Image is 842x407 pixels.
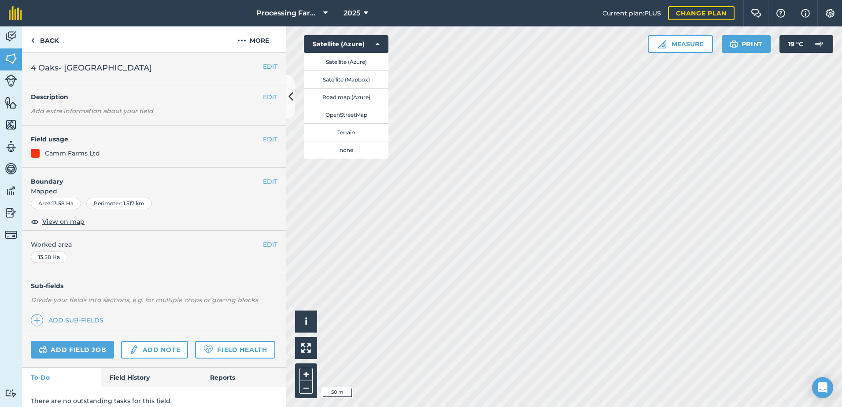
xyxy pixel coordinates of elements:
[86,198,152,209] div: Perimeter : 1.517 km
[5,389,17,397] img: svg+xml;base64,PD94bWwgdmVyc2lvbj0iMS4wIiBlbmNvZGluZz0idXRmLTgiPz4KPCEtLSBHZW5lcmF0b3I6IEFkb2JlIE...
[5,184,17,197] img: svg+xml;base64,PD94bWwgdmVyc2lvbj0iMS4wIiBlbmNvZGluZz0idXRmLTgiPz4KPCEtLSBHZW5lcmF0b3I6IEFkb2JlIE...
[129,344,139,355] img: svg+xml;base64,PD94bWwgdmVyc2lvbj0iMS4wIiBlbmNvZGluZz0idXRmLTgiPz4KPCEtLSBHZW5lcmF0b3I6IEFkb2JlIE...
[5,96,17,109] img: svg+xml;base64,PHN2ZyB4bWxucz0iaHR0cDovL3d3dy53My5vcmcvMjAwMC9zdmciIHdpZHRoPSI1NiIgaGVpZ2h0PSI2MC...
[42,217,85,226] span: View on map
[101,368,201,387] a: Field History
[657,40,666,48] img: Ruler icon
[5,229,17,241] img: svg+xml;base64,PD94bWwgdmVyc2lvbj0iMS4wIiBlbmNvZGluZz0idXRmLTgiPz4KPCEtLSBHZW5lcmF0b3I6IEFkb2JlIE...
[343,8,360,18] span: 2025
[31,216,85,227] button: View on map
[779,35,833,53] button: 19 °C
[304,106,388,123] button: OpenStreetMap
[5,52,17,65] img: svg+xml;base64,PHN2ZyB4bWxucz0iaHR0cDovL3d3dy53My5vcmcvMjAwMC9zdmciIHdpZHRoPSI1NiIgaGVpZ2h0PSI2MC...
[31,92,277,102] h4: Description
[34,315,40,326] img: svg+xml;base64,PHN2ZyB4bWxucz0iaHR0cDovL3d3dy53My5vcmcvMjAwMC9zdmciIHdpZHRoPSIxNCIgaGVpZ2h0PSIyNC...
[5,118,17,131] img: svg+xml;base64,PHN2ZyB4bWxucz0iaHR0cDovL3d3dy53My5vcmcvMjAwMC9zdmciIHdpZHRoPSI1NiIgaGVpZ2h0PSI2MC...
[195,341,275,359] a: Field Health
[31,341,114,359] a: Add field job
[776,9,786,18] img: A question mark icon
[263,92,277,102] button: EDIT
[31,252,67,263] div: 13.58 Ha
[9,6,22,20] img: fieldmargin Logo
[256,8,320,18] span: Processing Farms
[31,314,107,326] a: Add sub-fields
[31,216,39,227] img: svg+xml;base64,PHN2ZyB4bWxucz0iaHR0cDovL3d3dy53My5vcmcvMjAwMC9zdmciIHdpZHRoPSIxOCIgaGVpZ2h0PSIyNC...
[31,134,263,144] h4: Field usage
[31,198,81,209] div: Area : 13.58 Ha
[304,123,388,141] button: Terrain
[304,53,388,70] button: Satellite (Azure)
[304,35,388,53] button: Satellite (Azure)
[722,35,771,53] button: Print
[263,62,277,71] button: EDIT
[31,296,258,304] em: Divide your fields into sections, e.g. for multiple crops or grazing blocks
[263,134,277,144] button: EDIT
[201,368,286,387] a: Reports
[237,35,246,46] img: svg+xml;base64,PHN2ZyB4bWxucz0iaHR0cDovL3d3dy53My5vcmcvMjAwMC9zdmciIHdpZHRoPSIyMCIgaGVpZ2h0PSIyNC...
[5,30,17,43] img: svg+xml;base64,PD94bWwgdmVyc2lvbj0iMS4wIiBlbmNvZGluZz0idXRmLTgiPz4KPCEtLSBHZW5lcmF0b3I6IEFkb2JlIE...
[812,377,833,398] div: Open Intercom Messenger
[263,240,277,249] button: EDIT
[730,39,738,49] img: svg+xml;base64,PHN2ZyB4bWxucz0iaHR0cDovL3d3dy53My5vcmcvMjAwMC9zdmciIHdpZHRoPSIxOSIgaGVpZ2h0PSIyNC...
[121,341,188,359] a: Add note
[801,8,810,18] img: svg+xml;base64,PHN2ZyB4bWxucz0iaHR0cDovL3d3dy53My5vcmcvMjAwMC9zdmciIHdpZHRoPSIxNyIgaGVpZ2h0PSIxNy...
[602,8,661,18] span: Current plan : PLUS
[299,381,313,394] button: –
[31,62,152,74] span: 4 Oaks- [GEOGRAPHIC_DATA]
[305,316,307,327] span: i
[31,107,153,115] em: Add extra information about your field
[825,9,835,18] img: A cog icon
[5,140,17,153] img: svg+xml;base64,PD94bWwgdmVyc2lvbj0iMS4wIiBlbmNvZGluZz0idXRmLTgiPz4KPCEtLSBHZW5lcmF0b3I6IEFkb2JlIE...
[31,35,35,46] img: svg+xml;base64,PHN2ZyB4bWxucz0iaHR0cDovL3d3dy53My5vcmcvMjAwMC9zdmciIHdpZHRoPSI5IiBoZWlnaHQ9IjI0Ii...
[295,311,317,333] button: i
[304,141,388,159] button: none
[22,168,263,186] h4: Boundary
[668,6,735,20] a: Change plan
[304,88,388,106] button: Road map (Azure)
[39,344,47,355] img: svg+xml;base64,PD94bWwgdmVyc2lvbj0iMS4wIiBlbmNvZGluZz0idXRmLTgiPz4KPCEtLSBHZW5lcmF0b3I6IEFkb2JlIE...
[810,35,828,53] img: svg+xml;base64,PD94bWwgdmVyc2lvbj0iMS4wIiBlbmNvZGluZz0idXRmLTgiPz4KPCEtLSBHZW5lcmF0b3I6IEFkb2JlIE...
[751,9,761,18] img: Two speech bubbles overlapping with the left bubble in the forefront
[5,162,17,175] img: svg+xml;base64,PD94bWwgdmVyc2lvbj0iMS4wIiBlbmNvZGluZz0idXRmLTgiPz4KPCEtLSBHZW5lcmF0b3I6IEFkb2JlIE...
[45,148,100,158] div: Camm Farms Ltd
[22,368,101,387] a: To-Do
[22,281,286,291] h4: Sub-fields
[263,177,277,186] button: EDIT
[31,240,277,249] span: Worked area
[648,35,713,53] button: Measure
[301,343,311,353] img: Four arrows, one pointing top left, one top right, one bottom right and the last bottom left
[5,206,17,219] img: svg+xml;base64,PD94bWwgdmVyc2lvbj0iMS4wIiBlbmNvZGluZz0idXRmLTgiPz4KPCEtLSBHZW5lcmF0b3I6IEFkb2JlIE...
[304,70,388,88] button: Satellite (Mapbox)
[5,74,17,87] img: svg+xml;base64,PD94bWwgdmVyc2lvbj0iMS4wIiBlbmNvZGluZz0idXRmLTgiPz4KPCEtLSBHZW5lcmF0b3I6IEFkb2JlIE...
[299,368,313,381] button: +
[22,26,67,52] a: Back
[788,35,803,53] span: 19 ° C
[22,186,286,196] span: Mapped
[31,396,277,406] p: There are no outstanding tasks for this field.
[220,26,286,52] button: More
